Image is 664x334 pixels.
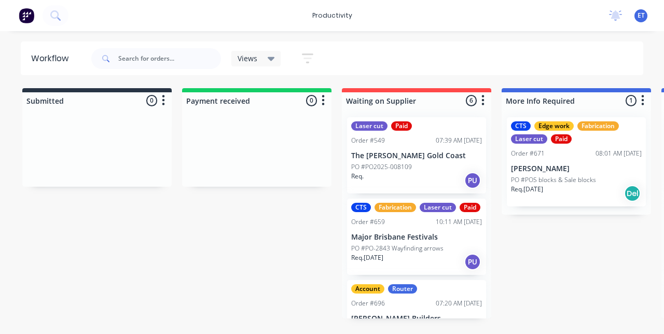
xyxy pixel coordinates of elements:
p: PO #PO-2843 Wayfinding arrows [351,244,444,253]
div: CTSFabricationLaser cutPaidOrder #65910:11 AM [DATE]Major Brisbane FestivalsPO #PO-2843 Wayfindin... [347,199,486,275]
div: Paid [460,203,480,212]
div: Laser cutPaidOrder #54907:39 AM [DATE]The [PERSON_NAME] Gold CoastPO #PO2025-008109Req.PU [347,117,486,193]
div: Paid [551,134,572,144]
div: Laser cut [420,203,456,212]
span: ET [638,11,645,20]
img: Factory [19,8,34,23]
div: productivity [307,8,357,23]
p: [PERSON_NAME] [511,164,642,173]
div: Fabrication [577,121,619,131]
div: Fabrication [375,203,416,212]
div: CTS [511,121,531,131]
div: 07:39 AM [DATE] [436,136,482,145]
div: Order #671 [511,149,545,158]
span: Views [238,53,257,64]
div: 07:20 AM [DATE] [436,299,482,308]
div: Order #696 [351,299,385,308]
div: CTS [351,203,371,212]
p: Major Brisbane Festivals [351,233,482,242]
p: The [PERSON_NAME] Gold Coast [351,151,482,160]
div: Laser cut [351,121,388,131]
div: Account [351,284,384,294]
p: PO #PO2025-008109 [351,162,412,172]
div: Router [388,284,417,294]
p: [PERSON_NAME] Builders [351,314,482,323]
div: 08:01 AM [DATE] [596,149,642,158]
div: Order #549 [351,136,385,145]
div: CTSEdge workFabricationLaser cutPaidOrder #67108:01 AM [DATE][PERSON_NAME]PO #POS blocks & Sale b... [507,117,646,206]
div: PU [464,254,481,270]
p: Req. [351,172,364,181]
div: Edge work [534,121,574,131]
p: Req. [DATE] [351,253,383,262]
div: Del [624,185,641,202]
p: Req. [DATE] [511,185,543,194]
div: 10:11 AM [DATE] [436,217,482,227]
div: Laser cut [511,134,547,144]
div: Workflow [31,52,74,65]
p: PO #POS blocks & Sale blocks [511,175,596,185]
input: Search for orders... [118,48,221,69]
div: Order #659 [351,217,385,227]
div: Paid [391,121,412,131]
div: PU [464,172,481,189]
